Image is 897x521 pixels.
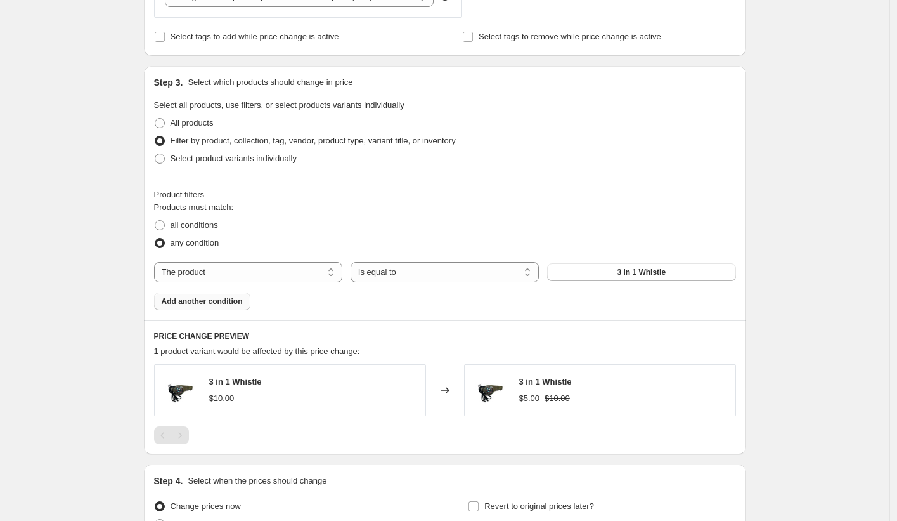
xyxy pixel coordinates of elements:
nav: Pagination [154,426,189,444]
span: All products [171,118,214,128]
button: Add another condition [154,293,250,310]
img: 3in1Whistle_80x.jpg [471,371,509,409]
span: Products must match: [154,202,234,212]
p: Select when the prices should change [188,475,326,487]
h2: Step 4. [154,475,183,487]
span: Select product variants individually [171,154,297,163]
img: 3in1Whistle_80x.jpg [161,371,199,409]
strike: $10.00 [545,392,570,405]
div: $5.00 [519,392,540,405]
button: 3 in 1 Whistle [547,263,735,281]
span: Revert to original prices later? [484,501,594,511]
span: 3 in 1 Whistle [209,377,262,386]
span: any condition [171,238,219,247]
div: Product filters [154,188,736,201]
span: Select all products, use filters, or select products variants individually [154,100,404,110]
span: Select tags to add while price change is active [171,32,339,41]
p: Select which products should change in price [188,76,352,89]
span: all conditions [171,220,218,230]
span: Add another condition [162,296,243,307]
span: Filter by product, collection, tag, vendor, product type, variant title, or inventory [171,136,456,145]
div: $10.00 [209,392,235,405]
span: 1 product variant would be affected by this price change: [154,346,360,356]
span: 3 in 1 Whistle [617,267,666,277]
h2: Step 3. [154,76,183,89]
h6: PRICE CHANGE PREVIEW [154,331,736,341]
span: Select tags to remove while price change is active [479,32,661,41]
span: 3 in 1 Whistle [519,377,572,386]
span: Change prices now [171,501,241,511]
